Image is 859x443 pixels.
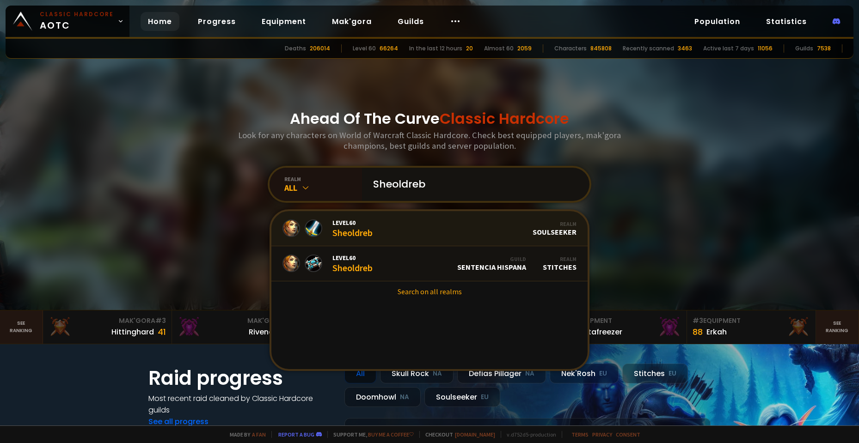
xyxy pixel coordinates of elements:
[550,364,619,383] div: Nek'Rosh
[368,431,414,438] a: Buy me a coffee
[49,316,166,326] div: Mak'Gora
[419,431,495,438] span: Checkout
[533,220,577,237] div: Soulseeker
[178,316,295,326] div: Mak'Gora
[440,108,569,129] span: Classic Hardcore
[525,369,534,378] small: NA
[380,44,398,53] div: 66264
[592,431,612,438] a: Privacy
[332,218,373,227] span: Level 60
[484,44,514,53] div: Almost 60
[40,10,114,32] span: AOTC
[693,316,810,326] div: Equipment
[409,44,462,53] div: In the last 12 hours
[6,6,129,37] a: Classic HardcoreAOTC
[327,431,414,438] span: Support me,
[558,310,687,344] a: #2Equipment88Notafreezer
[332,254,373,262] span: Level 60
[758,44,773,53] div: 11056
[623,44,674,53] div: Recently scanned
[599,369,607,378] small: EU
[158,326,166,338] div: 41
[368,168,578,201] input: Search a character...
[284,176,362,182] div: realm
[795,44,813,53] div: Guilds
[457,364,546,383] div: Defias Pillager
[344,387,421,407] div: Doomhowl
[148,393,333,416] h4: Most recent raid cleaned by Classic Hardcore guilds
[290,108,569,130] h1: Ahead Of The Curve
[332,254,373,273] div: Sheoldreb
[172,310,301,344] a: Mak'Gora#2Rivench100
[43,310,172,344] a: Mak'Gora#3Hittinghard41
[148,364,333,393] h1: Raid progress
[501,431,556,438] span: v. d752d5 - production
[111,326,154,338] div: Hittinghard
[693,326,703,338] div: 88
[234,130,625,151] h3: Look for any characters on World of Warcraft Classic Hardcore. Check best equipped players, mak'g...
[344,418,711,443] a: a month agozgpetri on godDefias Pillager8 /90
[433,369,442,378] small: NA
[332,218,373,238] div: Sheoldreb
[249,326,278,338] div: Rivench
[285,44,306,53] div: Deaths
[533,220,577,227] div: Realm
[816,310,859,344] a: Seeranking
[466,44,473,53] div: 20
[578,326,622,338] div: Notafreezer
[759,12,814,31] a: Statistics
[543,255,577,272] div: Stitches
[271,246,588,281] a: Level60SheoldrebGuildSENTENCIA HISPANARealmStitches
[155,316,166,325] span: # 3
[400,393,409,402] small: NA
[706,326,727,338] div: Erkah
[590,44,612,53] div: 845808
[254,12,313,31] a: Equipment
[325,12,379,31] a: Mak'gora
[148,416,209,427] a: See all progress
[190,12,243,31] a: Progress
[693,316,703,325] span: # 3
[554,44,587,53] div: Characters
[543,255,577,262] div: Realm
[284,182,362,193] div: All
[457,255,526,272] div: SENTENCIA HISPANA
[564,316,681,326] div: Equipment
[678,44,692,53] div: 3463
[278,431,314,438] a: Report a bug
[224,431,266,438] span: Made by
[271,211,588,246] a: Level60SheoldrebRealmSoulseeker
[687,310,816,344] a: #3Equipment88Erkah
[344,364,376,383] div: All
[703,44,754,53] div: Active last 7 days
[481,393,489,402] small: EU
[616,431,640,438] a: Consent
[424,387,500,407] div: Soulseeker
[687,12,748,31] a: Population
[817,44,831,53] div: 7538
[252,431,266,438] a: a fan
[310,44,330,53] div: 206014
[457,255,526,262] div: Guild
[669,369,676,378] small: EU
[353,44,376,53] div: Level 60
[271,281,588,302] a: Search on all realms
[40,10,114,18] small: Classic Hardcore
[571,431,589,438] a: Terms
[390,12,431,31] a: Guilds
[455,431,495,438] a: [DOMAIN_NAME]
[380,364,454,383] div: Skull Rock
[517,44,532,53] div: 2059
[622,364,688,383] div: Stitches
[141,12,179,31] a: Home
